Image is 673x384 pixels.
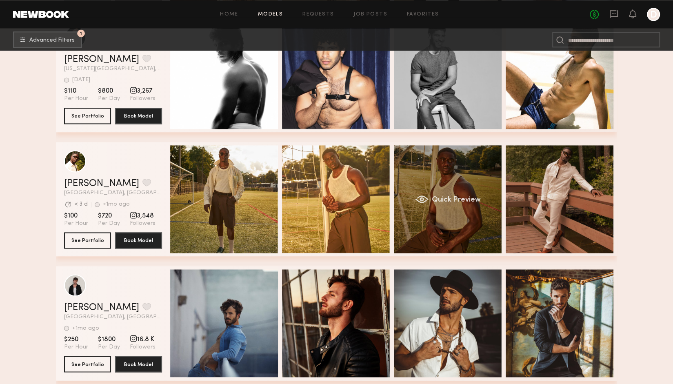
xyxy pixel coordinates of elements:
button: Book Model [115,232,162,249]
span: [US_STATE][GEOGRAPHIC_DATA], [GEOGRAPHIC_DATA] [64,66,162,72]
span: Followers [130,95,155,102]
a: Models [258,12,283,17]
div: +1mo ago [72,325,99,331]
button: See Portfolio [64,232,111,249]
button: See Portfolio [64,356,111,372]
span: Per Hour [64,95,88,102]
span: [GEOGRAPHIC_DATA], [GEOGRAPHIC_DATA] [64,314,162,320]
span: $720 [98,212,120,220]
a: Home [220,12,238,17]
div: [DATE] [72,77,90,83]
button: See Portfolio [64,108,111,124]
button: 1Advanced Filters [13,31,82,48]
span: 16.8 K [130,335,155,343]
span: Per Day [98,343,120,351]
div: +1mo ago [103,202,130,207]
span: Quick Preview [432,196,481,204]
span: Followers [130,343,155,351]
a: [PERSON_NAME] [64,179,139,189]
span: $800 [98,87,120,95]
span: Per Hour [64,343,88,351]
span: Per Day [98,220,120,227]
a: D [647,8,660,21]
span: Per Hour [64,220,88,227]
a: Job Posts [353,12,387,17]
a: Favorites [407,12,439,17]
a: Requests [302,12,334,17]
span: $100 [64,212,88,220]
a: [PERSON_NAME] [64,303,139,313]
a: [PERSON_NAME] [64,55,139,64]
span: [GEOGRAPHIC_DATA], [GEOGRAPHIC_DATA] [64,190,162,196]
span: 3,267 [130,87,155,95]
span: $250 [64,335,88,343]
span: Followers [130,220,155,227]
button: Book Model [115,108,162,124]
span: Per Day [98,95,120,102]
span: 3,548 [130,212,155,220]
span: Advanced Filters [29,38,75,43]
div: < 3 d [74,202,88,207]
span: $110 [64,87,88,95]
span: $1800 [98,335,120,343]
button: Book Model [115,356,162,372]
span: 1 [80,31,82,35]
